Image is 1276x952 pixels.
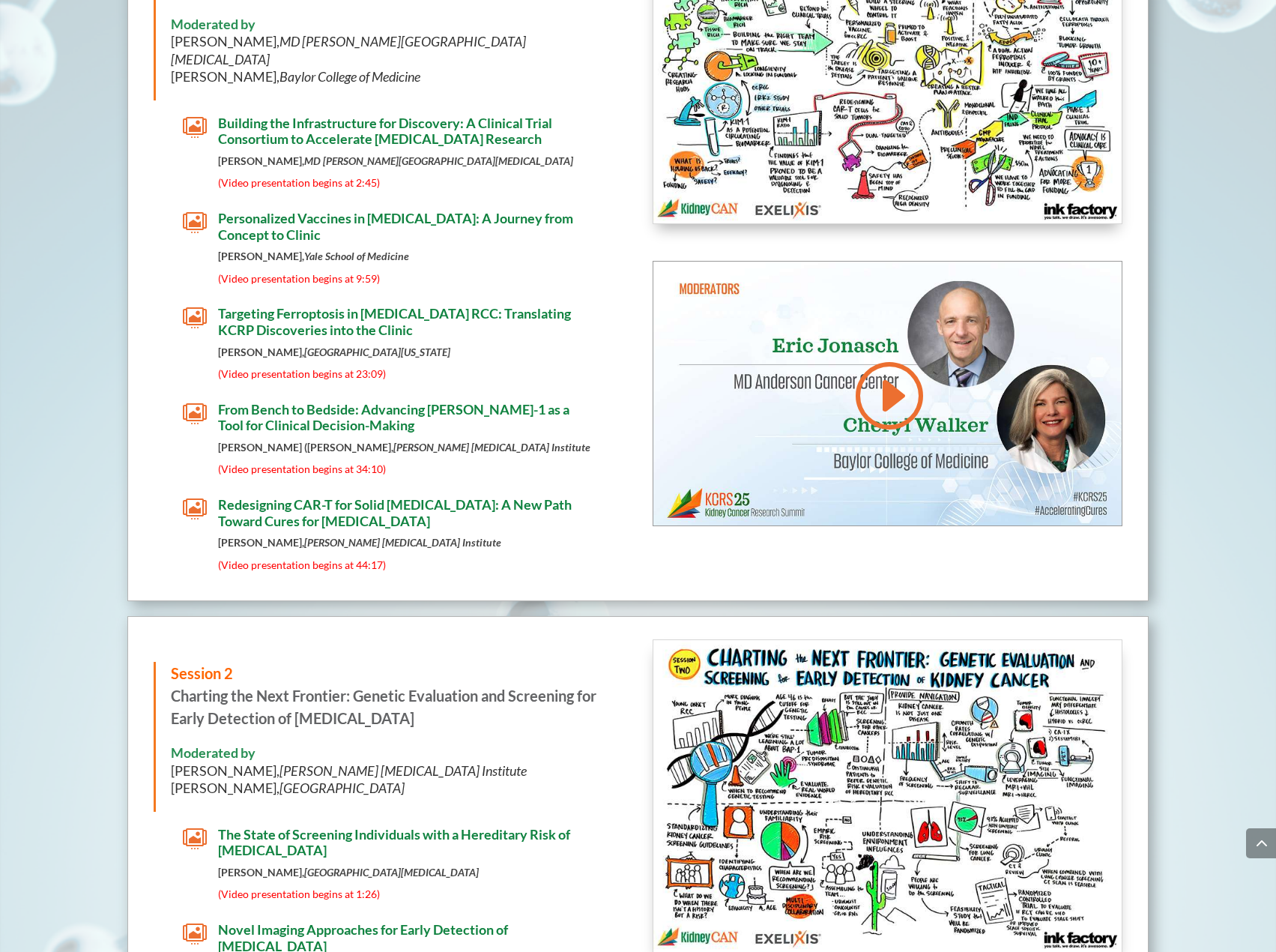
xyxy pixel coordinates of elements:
[218,558,386,571] span: (Video presentation begins at 44:17)
[304,154,573,167] em: MD [PERSON_NAME][GEOGRAPHIC_DATA][MEDICAL_DATA]
[304,250,409,262] em: Yale School of Medicine
[218,888,380,900] span: (Video presentation begins at 1:26)
[171,687,596,727] strong: Charting the Next Frontier: Genetic Evaluation and Screening for Early Detection of [MEDICAL_DATA]
[218,346,450,358] strong: [PERSON_NAME],
[171,744,255,761] strong: Moderated by
[218,305,571,338] span: Targeting Ferroptosis in [MEDICAL_DATA] RCC: Translating KCRP Discoveries into the Clinic
[304,866,479,879] em: [GEOGRAPHIC_DATA][MEDICAL_DATA]
[218,272,380,285] span: (Video presentation begins at 9:59)
[171,33,526,67] em: MD [PERSON_NAME][GEOGRAPHIC_DATA][MEDICAL_DATA]
[218,441,590,454] strong: [PERSON_NAME] ([PERSON_NAME],
[171,664,233,682] span: Session 2
[183,115,207,139] span: 
[218,115,552,148] span: Building the Infrastructure for Discovery: A Clinical Trial Consortium to Accelerate [MEDICAL_DAT...
[183,306,207,330] span: 
[218,496,572,529] span: Redesigning CAR-T for Solid [MEDICAL_DATA]: A New Path Toward Cures for [MEDICAL_DATA]
[218,463,386,475] span: (Video presentation begins at 34:10)
[183,497,207,521] span: 
[171,762,527,796] span: [PERSON_NAME], [PERSON_NAME],
[304,346,450,358] em: [GEOGRAPHIC_DATA][US_STATE]
[183,922,207,946] span: 
[171,33,526,85] span: [PERSON_NAME], [PERSON_NAME],
[304,536,501,549] em: [PERSON_NAME] [MEDICAL_DATA] Institute
[218,826,570,859] span: The State of Screening Individuals with a Hereditary Risk of [MEDICAL_DATA]
[183,827,207,851] span: 
[218,210,573,243] span: Personalized Vaccines in [MEDICAL_DATA]: A Journey from Concept to Clinic
[218,176,380,189] span: (Video presentation begins at 2:45)
[653,640,1122,952] img: KidneyCAN_Ink Factory_Board Session 2
[218,866,479,879] strong: [PERSON_NAME],
[279,68,420,85] em: Baylor College of Medicine
[171,16,255,32] strong: Moderated by
[218,250,409,262] strong: [PERSON_NAME],
[218,401,569,434] span: From Bench to Bedside: Advancing [PERSON_NAME]-1 as a Tool for Clinical Decision-Making
[279,780,405,796] em: [GEOGRAPHIC_DATA]
[218,536,501,549] strong: [PERSON_NAME],
[393,441,590,454] em: [PERSON_NAME] [MEDICAL_DATA] Institute
[183,402,207,426] span: 
[218,367,386,380] span: (Video presentation begins at 23:09)
[218,154,573,167] strong: [PERSON_NAME],
[279,762,527,779] em: [PERSON_NAME] [MEDICAL_DATA] Institute
[183,211,207,235] span: 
